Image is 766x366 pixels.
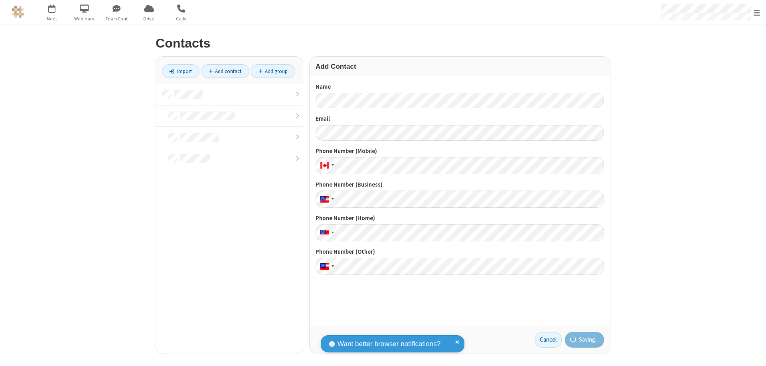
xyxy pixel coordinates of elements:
[316,191,336,208] div: United States: + 1
[316,63,604,70] h3: Add Contact
[134,15,164,22] span: Drive
[316,114,604,123] label: Email
[37,15,67,22] span: Meet
[12,6,24,18] img: QA Selenium DO NOT DELETE OR CHANGE
[579,335,599,344] span: Saving...
[316,247,604,257] label: Phone Number (Other)
[316,214,604,223] label: Phone Number (Home)
[69,15,99,22] span: Webinars
[316,147,604,156] label: Phone Number (Mobile)
[338,339,440,349] span: Want better browser notifications?
[251,64,295,78] a: Add group
[316,258,336,275] div: United States: + 1
[565,332,604,348] button: Saving...
[316,82,604,91] label: Name
[156,36,610,50] h2: Contacts
[316,180,604,189] label: Phone Number (Business)
[166,15,196,22] span: Calls
[316,224,336,241] div: United States: + 1
[535,332,562,348] a: Cancel
[201,64,249,78] a: Add contact
[102,15,132,22] span: Team Chat
[316,157,336,174] div: Canada: + 1
[162,64,199,78] a: Import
